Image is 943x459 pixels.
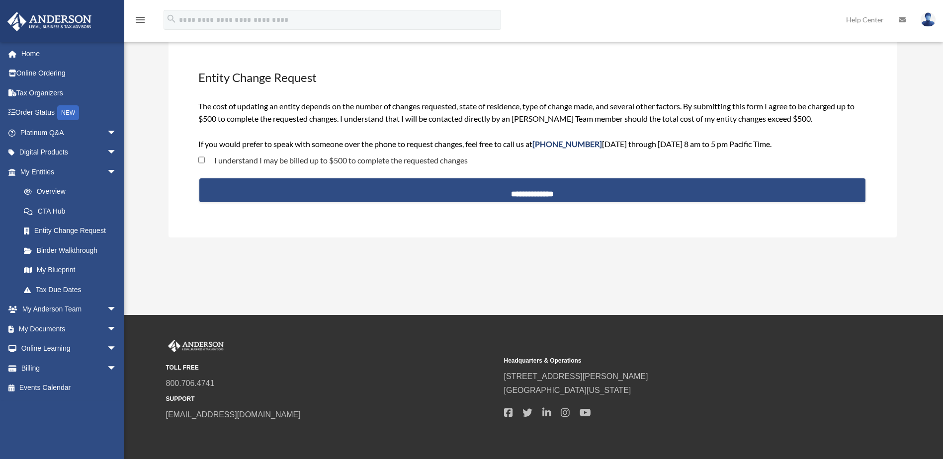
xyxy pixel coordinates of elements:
[166,340,226,353] img: Anderson Advisors Platinum Portal
[198,101,855,149] span: The cost of updating an entity depends on the number of changes requested, state of residence, ty...
[532,139,602,149] span: [PHONE_NUMBER]
[14,240,132,260] a: Binder Walkthrough
[7,300,132,319] a: My Anderson Teamarrow_drop_down
[14,260,132,280] a: My Blueprint
[107,162,127,182] span: arrow_drop_down
[504,356,835,366] small: Headquarters & Operations
[7,339,132,359] a: Online Learningarrow_drop_down
[4,12,94,31] img: Anderson Advisors Platinum Portal
[166,379,215,387] a: 800.706.4741
[107,123,127,143] span: arrow_drop_down
[107,319,127,339] span: arrow_drop_down
[7,83,132,103] a: Tax Organizers
[7,44,132,64] a: Home
[107,339,127,359] span: arrow_drop_down
[504,372,648,381] a: [STREET_ADDRESS][PERSON_NAME]
[166,410,301,419] a: [EMAIL_ADDRESS][DOMAIN_NAME]
[134,17,146,26] a: menu
[7,319,132,339] a: My Documentsarrow_drop_down
[166,363,497,373] small: TOLL FREE
[7,123,132,143] a: Platinum Q&Aarrow_drop_down
[7,64,132,83] a: Online Ordering
[7,143,132,162] a: Digital Productsarrow_drop_down
[134,14,146,26] i: menu
[921,12,936,27] img: User Pic
[14,280,132,300] a: Tax Due Dates
[57,105,79,120] div: NEW
[107,358,127,379] span: arrow_drop_down
[7,358,132,378] a: Billingarrow_drop_down
[7,162,132,182] a: My Entitiesarrow_drop_down
[504,386,631,394] a: [GEOGRAPHIC_DATA][US_STATE]
[7,103,132,123] a: Order StatusNEW
[205,156,468,164] label: I understand I may be billed up to $500 to complete the requested changes
[197,68,867,87] h3: Entity Change Request
[107,300,127,320] span: arrow_drop_down
[7,378,132,398] a: Events Calendar
[14,221,127,241] a: Entity Change Request
[166,394,497,404] small: SUPPORT
[14,182,132,202] a: Overview
[107,143,127,163] span: arrow_drop_down
[166,13,177,24] i: search
[14,201,132,221] a: CTA Hub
